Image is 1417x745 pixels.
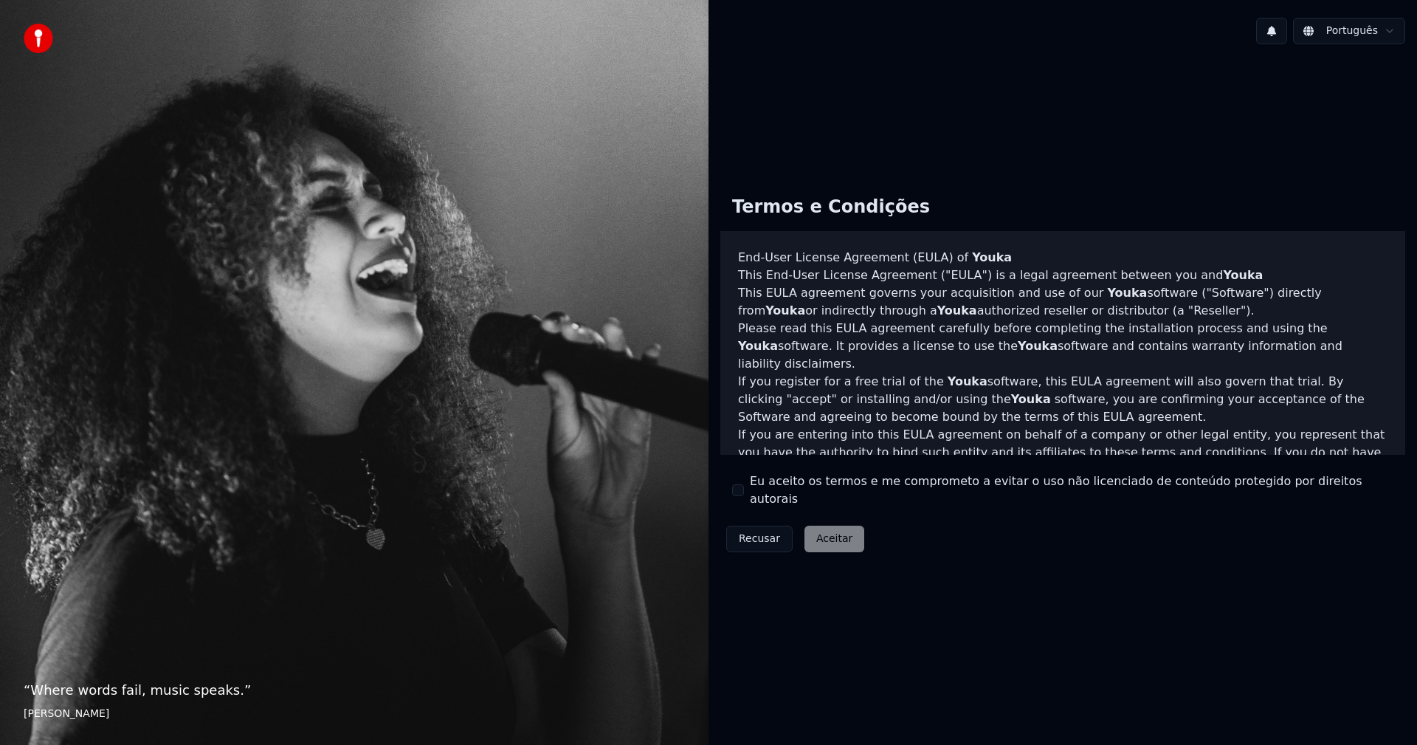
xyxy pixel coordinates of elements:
[972,250,1012,264] span: Youka
[726,526,793,552] button: Recusar
[738,373,1387,426] p: If you register for a free trial of the software, this EULA agreement will also govern that trial...
[738,249,1387,267] h3: End-User License Agreement (EULA) of
[738,320,1387,373] p: Please read this EULA agreement carefully before completing the installation process and using th...
[738,284,1387,320] p: This EULA agreement governs your acquisition and use of our software ("Software") directly from o...
[720,184,942,231] div: Termos e Condições
[750,473,1393,508] label: Eu aceito os termos e me comprometo a evitar o uso não licenciado de conteúdo protegido por direi...
[1011,392,1051,406] span: Youka
[937,303,977,317] span: Youka
[24,680,685,701] p: “ Where words fail, music speaks. ”
[1107,286,1147,300] span: Youka
[1223,268,1263,282] span: Youka
[738,426,1387,497] p: If you are entering into this EULA agreement on behalf of a company or other legal entity, you re...
[1018,339,1058,353] span: Youka
[24,707,685,721] footer: [PERSON_NAME]
[948,374,987,388] span: Youka
[738,339,778,353] span: Youka
[765,303,805,317] span: Youka
[24,24,53,53] img: youka
[738,267,1387,284] p: This End-User License Agreement ("EULA") is a legal agreement between you and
